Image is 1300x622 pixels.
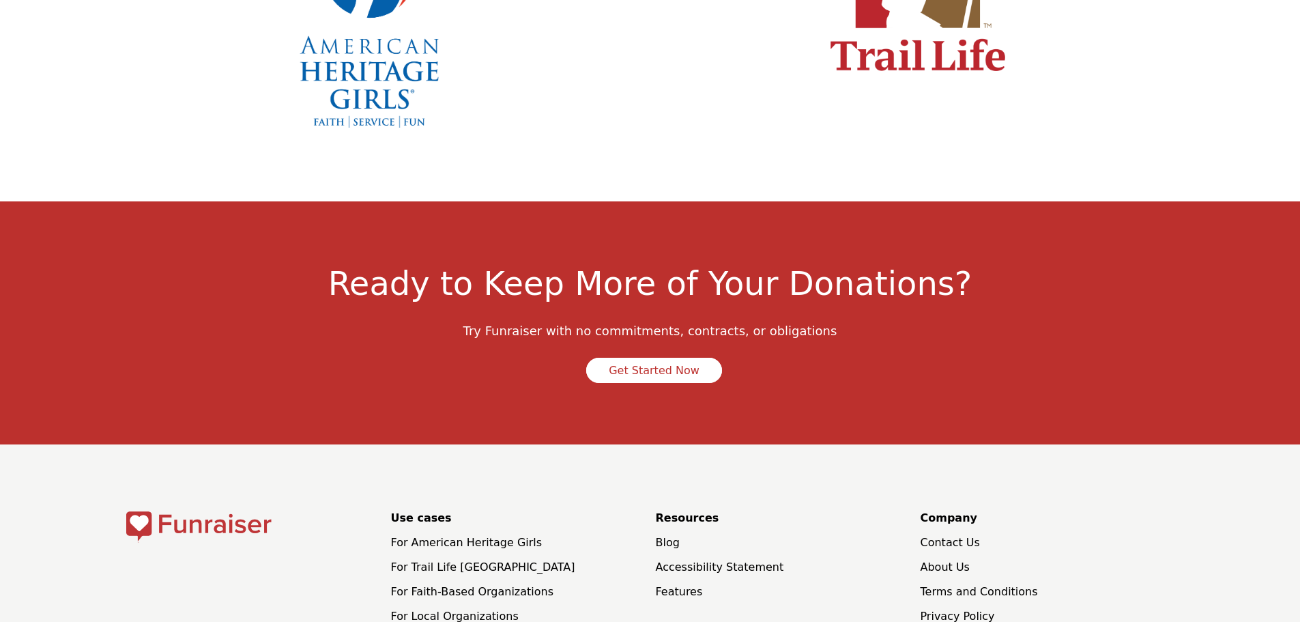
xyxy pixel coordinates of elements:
a: Contact Us [921,536,980,549]
a: Get Started Now [586,358,722,383]
a: Blog [656,536,680,549]
a: For American Heritage Girls [391,536,543,549]
a: Terms and Conditions [921,585,1038,598]
strong: Use cases [391,510,645,526]
img: Logo [126,510,272,543]
a: About Us [921,561,970,574]
strong: Company [921,510,1174,526]
a: For Trail Life [GEOGRAPHIC_DATA] [391,561,575,574]
strong: Resources [656,510,910,526]
h2: Ready to Keep More of Your Donations? [126,267,1174,322]
a: For Faith-Based Organizations [391,585,554,598]
a: Features [656,585,703,598]
p: Try Funraiser with no commitments, contracts, or obligations [126,322,1174,341]
a: Accessibility Statement [656,561,784,574]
